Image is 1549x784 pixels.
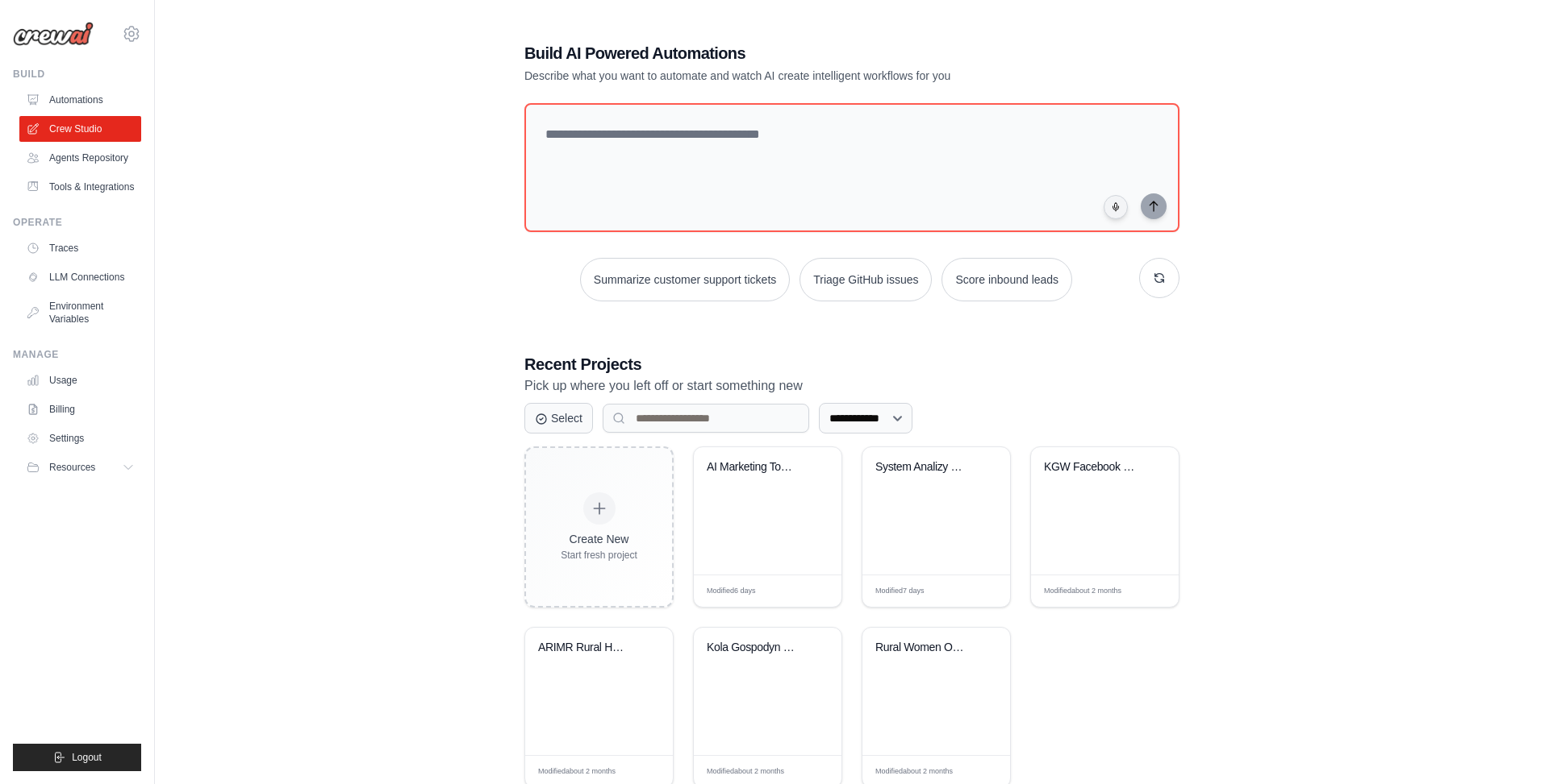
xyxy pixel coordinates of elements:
[19,293,141,332] a: Environment Variables
[19,87,141,113] a: Automations
[19,454,141,480] button: Resources
[13,348,141,361] div: Manage
[942,258,1072,301] button: Score inbound leads
[13,216,141,229] div: Operate
[19,235,141,261] a: Traces
[1044,586,1121,597] span: Modified about 2 months
[13,68,141,81] div: Build
[875,641,973,655] div: Rural Women Organizations Contact Database
[524,403,593,433] button: Select
[19,145,141,171] a: Agents Repository
[1139,258,1179,298] button: Get new suggestions
[580,258,790,301] button: Summarize customer support tickets
[707,460,804,475] div: AI Marketing Tools Discovery & Analysis
[800,258,932,301] button: Triage GitHub issues
[524,375,1179,396] p: Pick up where you left off or start something new
[972,765,986,778] span: Edit
[524,42,1067,64] h1: Build AI Powered Automations
[972,585,986,597] span: Edit
[524,353,1179,375] h3: Recent Projects
[804,585,817,597] span: Edit
[72,751,102,764] span: Logout
[1141,585,1154,597] span: Edit
[707,586,756,597] span: Modified 6 days
[19,367,141,393] a: Usage
[1044,460,1142,475] div: KGW Facebook Profile Finder
[538,641,636,655] div: ARIMR Rural Housewives Circles Data Collection
[13,22,94,46] img: Logo
[561,549,637,562] div: Start fresh project
[19,396,141,422] a: Billing
[561,531,637,547] div: Create New
[875,766,953,778] span: Modified about 2 months
[707,641,804,655] div: Kola Gospodyn Wiejskich - Wyszukiwarka Danych Kontaktowych
[524,68,1067,84] p: Describe what you want to automate and watch AI create intelligent workflows for you
[635,765,649,778] span: Edit
[49,461,95,474] span: Resources
[707,766,784,778] span: Modified about 2 months
[19,425,141,451] a: Settings
[875,586,925,597] span: Modified 7 days
[19,116,141,142] a: Crew Studio
[1104,195,1128,219] button: Click to speak your automation idea
[875,460,973,475] div: System Analizy OSINT i Social Intelligence PL
[19,174,141,200] a: Tools & Integrations
[13,744,141,771] button: Logout
[804,765,817,778] span: Edit
[538,766,616,778] span: Modified about 2 months
[19,264,141,290] a: LLM Connections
